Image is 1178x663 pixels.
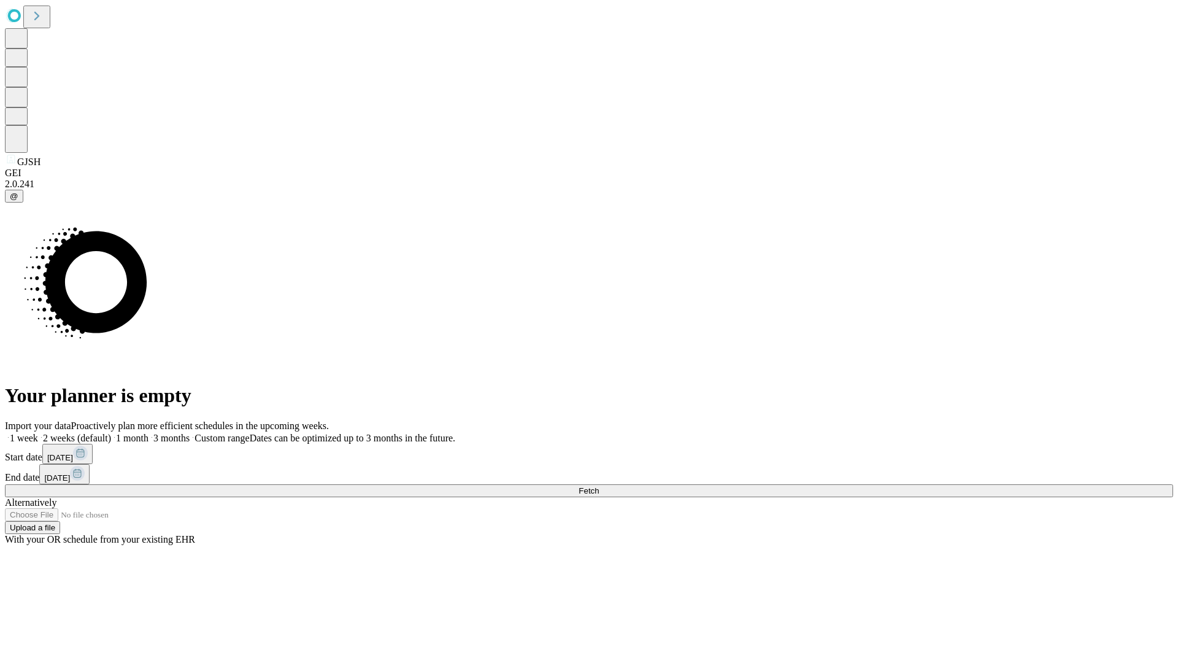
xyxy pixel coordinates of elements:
button: @ [5,190,23,203]
span: Dates can be optimized up to 3 months in the future. [250,433,455,443]
span: GJSH [17,157,40,167]
span: 1 month [116,433,148,443]
button: [DATE] [39,464,90,484]
div: 2.0.241 [5,179,1173,190]
span: 2 weeks (default) [43,433,111,443]
span: Custom range [194,433,249,443]
span: Fetch [579,486,599,495]
span: With your OR schedule from your existing EHR [5,534,195,545]
span: 1 week [10,433,38,443]
span: Proactively plan more efficient schedules in the upcoming weeks. [71,421,329,431]
h1: Your planner is empty [5,384,1173,407]
div: End date [5,464,1173,484]
span: Alternatively [5,497,56,508]
span: [DATE] [47,453,73,462]
div: Start date [5,444,1173,464]
span: 3 months [153,433,190,443]
span: @ [10,192,18,201]
button: [DATE] [42,444,93,464]
button: Fetch [5,484,1173,497]
span: Import your data [5,421,71,431]
div: GEI [5,168,1173,179]
span: [DATE] [44,473,70,483]
button: Upload a file [5,521,60,534]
